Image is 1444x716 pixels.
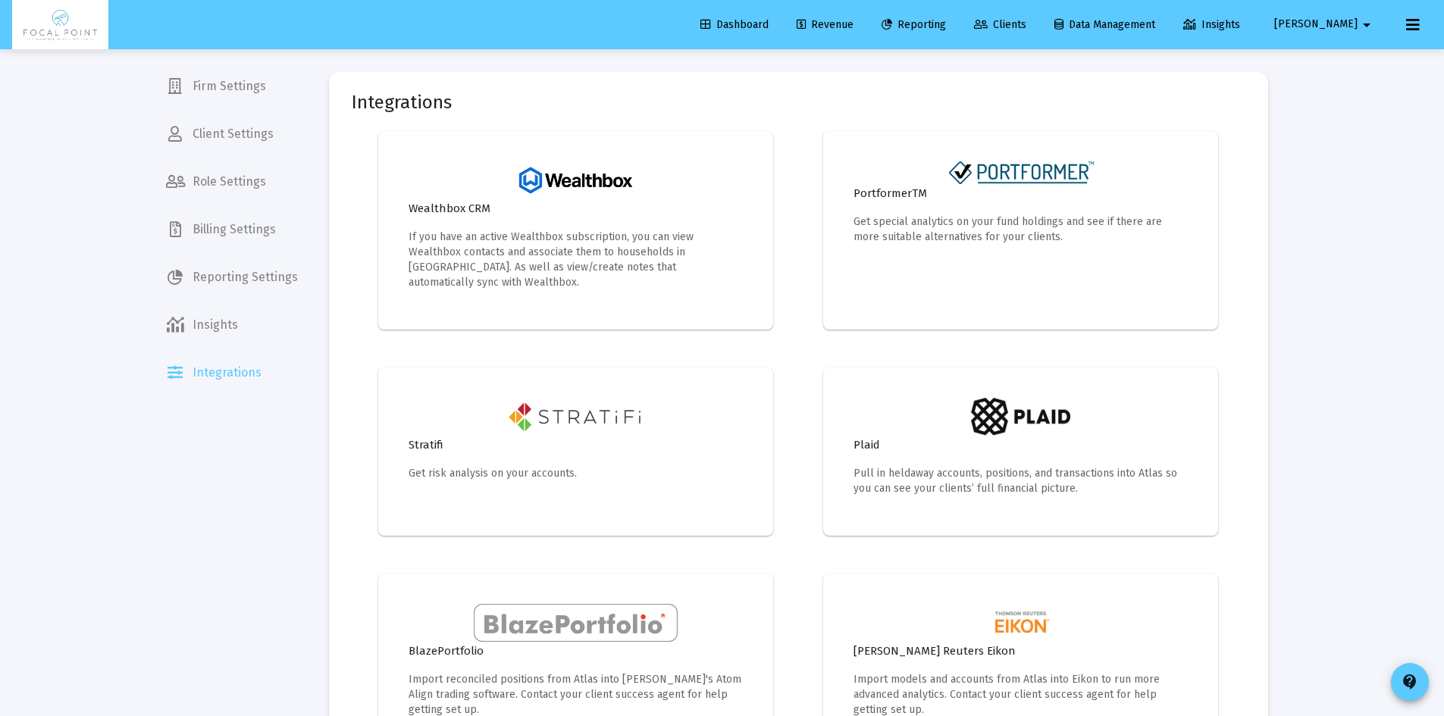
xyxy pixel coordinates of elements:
mat-icon: arrow_drop_down [1358,10,1376,40]
a: Reporting Settings [154,259,310,295]
img: stratifi-logo.png [506,398,646,436]
h4: Stratifi [409,436,744,454]
a: Insights [1171,10,1252,40]
a: Integrations [154,355,310,391]
h4: PortformerTM [854,184,1189,202]
a: Billing Settings [154,211,310,248]
img: plaid-logo.png [971,398,1070,436]
span: Clients [974,18,1026,31]
a: Reporting [869,10,958,40]
a: Clients [962,10,1038,40]
img: wealthbox.png [513,161,638,199]
span: Insights [1183,18,1240,31]
span: Data Management [1054,18,1155,31]
mat-card-title: Integrations [352,95,1245,110]
a: Client Settings [154,116,310,152]
h4: [PERSON_NAME] Reuters Eikon [854,642,1189,660]
a: Insights [154,307,310,343]
p: If you have an active Wealthbox subscription, you can view Wealthbox contacts and associate them ... [409,230,744,290]
img: portformer-logo-with-icon.png [947,161,1095,184]
p: Get special analytics on your fund holdings and see if there are more suitable alternatives for y... [854,214,1189,245]
button: [PERSON_NAME] [1256,9,1394,39]
a: Firm Settings [154,68,310,105]
h4: Wealthbox CRM [409,199,744,217]
span: Revenue [797,18,854,31]
p: Get risk analysis on your accounts. [409,466,744,481]
a: Dashboard [688,10,781,40]
a: Data Management [1042,10,1167,40]
p: Pull in heldaway accounts, positions, and transactions into Atlas so you can see your clients’ fu... [854,466,1189,496]
span: [PERSON_NAME] [1274,18,1358,31]
h4: Plaid [854,436,1189,454]
span: Reporting [882,18,946,31]
img: blaze-portfolio-logo.png [474,604,678,642]
span: Dashboard [700,18,769,31]
a: Role Settings [154,164,310,200]
img: thomson-reuters-eikon-logo.png [988,604,1053,642]
h4: BlazePortfolio [409,642,744,660]
mat-icon: contact_support [1401,673,1419,691]
img: Dashboard [23,10,97,40]
a: Revenue [785,10,866,40]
